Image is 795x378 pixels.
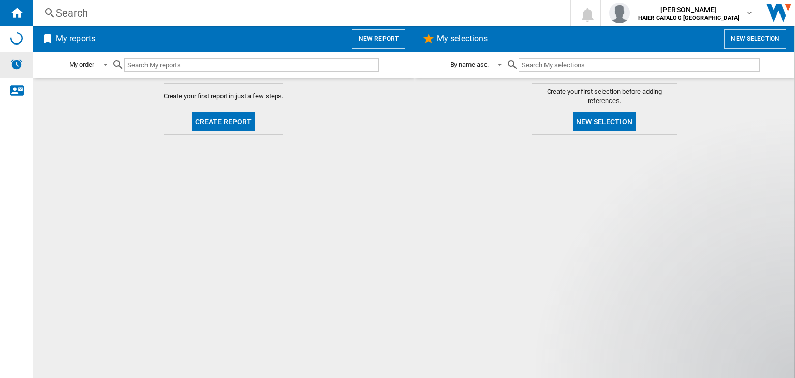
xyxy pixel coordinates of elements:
[435,29,490,49] h2: My selections
[10,58,23,70] img: alerts-logo.svg
[573,112,636,131] button: New selection
[450,61,489,68] div: By name asc.
[724,29,786,49] button: New selection
[124,58,379,72] input: Search My reports
[532,87,677,106] span: Create your first selection before adding references.
[638,5,739,15] span: [PERSON_NAME]
[69,61,94,68] div: My order
[164,92,284,101] span: Create your first report in just a few steps.
[519,58,759,72] input: Search My selections
[352,29,405,49] button: New report
[638,14,739,21] b: HAIER CATALOG [GEOGRAPHIC_DATA]
[609,3,630,23] img: profile.jpg
[54,29,97,49] h2: My reports
[56,6,543,20] div: Search
[192,112,255,131] button: Create report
